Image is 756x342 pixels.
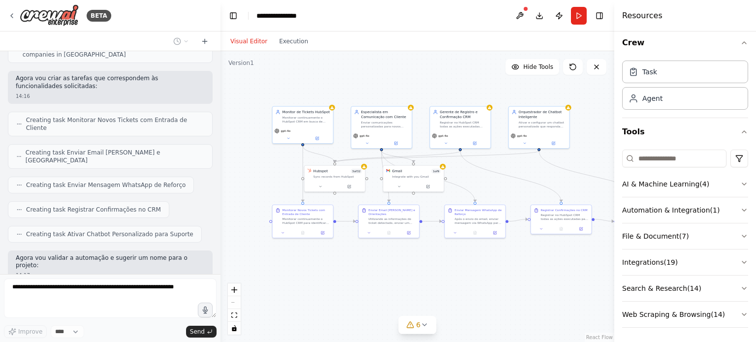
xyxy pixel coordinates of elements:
[332,151,541,162] g: Edge from 7493147b-ee3b-4830-977a-f42c59696429 to 8ae6733e-a60b-45ec-a12f-d84bcf282fc2
[541,208,588,212] div: Registrar Confirmações no CRM
[256,11,306,21] nav: breadcrumb
[361,110,409,120] div: Especialista em Comunicação com Cliente
[622,302,748,327] button: Web Scraping & Browsing(14)
[595,217,614,224] g: Edge from 4c2b5f50-61bd-45d8-9b1c-d10a61c7f848 to 8d4d597a-d7f3-4dad-beff-16e1eeb951c3
[283,217,330,225] div: Monitorar continuamente o HubSpot CRM para identificar novos tickets criados com a propriedade en...
[508,106,570,149] div: Orquestrador de Chatbot InteligenteAtivar e configurar um chatbot personalizado que responda dúvi...
[314,230,331,236] button: Open in side panel
[622,249,748,275] button: Integrations(19)
[190,328,205,336] span: Send
[422,219,441,224] g: Edge from 2f3394c0-9988-4dc6-9a6a-d20ca072954e to 824568ac-ea78-442e-8d65-063682486161
[18,328,42,336] span: Improve
[16,75,205,90] p: Agora vou criar as tarefas que correspondem às funcionalidades solicitadas:
[16,272,205,279] div: 14:17
[519,121,567,128] div: Ativar e configurar um chatbot personalizado que responda dúvidas comuns sobre o processo de impl...
[197,35,213,47] button: Start a new chat
[26,181,186,189] span: Creating task Enviar Mensagem WhatsApp de Reforço
[531,205,592,235] div: Registrar Confirmações no CRMRegistrar no HubSpot CRM todas as ações executadas para o ticket pro...
[486,230,503,236] button: Open in side panel
[369,208,416,216] div: Enviar Email [PERSON_NAME] e Orientações
[539,140,567,146] button: Open in side panel
[378,230,399,236] button: No output available
[642,67,657,77] div: Task
[169,35,193,47] button: Switch to previous chat
[273,35,314,47] button: Execution
[505,59,559,75] button: Hide Tools
[272,205,334,239] div: Monitorar Novos Tickets com Entrada de ClienteMonitorar continuamente o HubSpot CRM para identifi...
[226,9,240,23] button: Hide left sidebar
[622,29,748,57] button: Crew
[4,325,47,338] button: Improve
[440,121,488,128] div: Registrar no HubSpot CRM todas as ações executadas (envio de email e WhatsApp) com status de entr...
[26,116,204,132] span: Creating task Monitorar Novos Tickets com Entrada de Cliente
[622,146,748,336] div: Tools
[224,35,273,47] button: Visual Editor
[414,184,442,189] button: Open in side panel
[308,169,312,173] img: HubSpot
[572,226,589,232] button: Open in side panel
[20,4,79,27] img: Logo
[228,59,254,67] div: Version 1
[431,169,441,174] span: Number of enabled actions
[228,322,241,335] button: toggle interactivity
[350,169,362,174] span: Number of enabled actions
[551,226,571,232] button: No output available
[26,230,193,238] span: Creating task Ativar Chatbot Personalizado para Suporte
[622,197,748,223] button: Automation & Integration(1)
[303,135,331,141] button: Open in side panel
[465,230,485,236] button: No output available
[430,106,491,149] div: Gerente de Registro e Confirmação CRMRegistrar no HubSpot CRM todas as ações executadas (envio de...
[228,283,241,335] div: React Flow controls
[622,171,748,197] button: AI & Machine Learning(4)
[586,335,613,340] a: React Flow attribution
[292,230,313,236] button: No output available
[283,116,330,124] div: Monitorar continuamente o HubSpot CRM em busca de novos tickets com a propriedade entrada_cliente...
[455,208,503,216] div: Enviar Mensagem WhatsApp de Reforço
[392,175,441,179] div: Integrate with you Gmail
[26,149,204,164] span: Creating task Enviar Email [PERSON_NAME] e [GEOGRAPHIC_DATA]
[26,206,161,214] span: Creating task Registrar Confirmações no CRM
[283,208,330,216] div: Monitorar Novos Tickets com Entrada de Cliente
[458,151,564,202] g: Edge from 5d1017ae-6355-42a3-b9fb-8949b0a8d8dc to 4c2b5f50-61bd-45d8-9b1c-d10a61c7f848
[622,57,748,118] div: Crew
[351,106,412,149] div: Especialista em Comunicação com ClienteEnviar comunicações personalizadas para novos clientes via...
[508,217,528,224] g: Edge from 824568ac-ea78-442e-8d65-063682486161 to 4c2b5f50-61bd-45d8-9b1c-d10a61c7f848
[198,303,213,317] button: Click to speak your automation idea
[622,118,748,146] button: Tools
[382,140,410,146] button: Open in side panel
[439,134,448,138] span: gpt-4o
[300,146,337,162] g: Edge from 2547cd78-e9a3-40e5-bc43-6754b98165f7 to 8ae6733e-a60b-45ec-a12f-d84bcf282fc2
[622,223,748,249] button: File & Document(7)
[622,10,662,22] h4: Resources
[541,213,589,221] div: Registrar no HubSpot CRM todas as ações executadas para o ticket processado, incluindo: status de...
[272,106,334,144] div: Monitor de Tickets HubSpotMonitorar continuamente o HubSpot CRM em busca de novos tickets com a p...
[383,165,444,192] div: GmailGmail1of9Integrate with you Gmail
[335,184,363,189] button: Open in side panel
[186,326,217,338] button: Send
[399,316,437,334] button: 6
[281,129,291,133] span: gpt-4o
[392,169,402,174] div: Gmail
[444,205,506,239] div: Enviar Mensagem WhatsApp de ReforçoApós o envio do email, enviar mensagem via WhatsApp para o mes...
[228,283,241,296] button: zoom in
[455,217,503,225] div: Após o envio do email, enviar mensagem via WhatsApp para o mesmo cliente utilizando template pré-...
[440,110,488,120] div: Gerente de Registro e Confirmação CRM
[536,151,650,202] g: Edge from 7493147b-ee3b-4830-977a-f42c59696429 to 8d4d597a-d7f3-4dad-beff-16e1eeb951c3
[369,217,416,225] div: Utilizando as informações do ticket detectado, enviar um email personalizado para o novo cliente ...
[358,205,420,239] div: Enviar Email [PERSON_NAME] e OrientaçõesUtilizando as informações do ticket detectado, enviar um ...
[228,309,241,322] button: fit view
[360,134,370,138] span: gpt-4o
[336,219,355,224] g: Edge from c0e20c0c-d179-473d-bd7b-39f7e1d9324f to 2f3394c0-9988-4dc6-9a6a-d20ca072954e
[642,93,662,103] div: Agent
[300,146,305,202] g: Edge from 2547cd78-e9a3-40e5-bc43-6754b98165f7 to c0e20c0c-d179-473d-bd7b-39f7e1d9324f
[283,110,330,115] div: Monitor de Tickets HubSpot
[416,320,421,330] span: 6
[523,63,553,71] span: Hide Tools
[361,121,409,128] div: Enviar comunicações personalizadas para novos clientes via email e WhatsApp utilizando templates ...
[517,134,527,138] span: gpt-4o
[461,140,488,146] button: Open in side panel
[16,93,205,100] div: 14:16
[400,230,417,236] button: Open in side panel
[87,10,111,22] div: BETA
[622,276,748,301] button: Search & Research(14)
